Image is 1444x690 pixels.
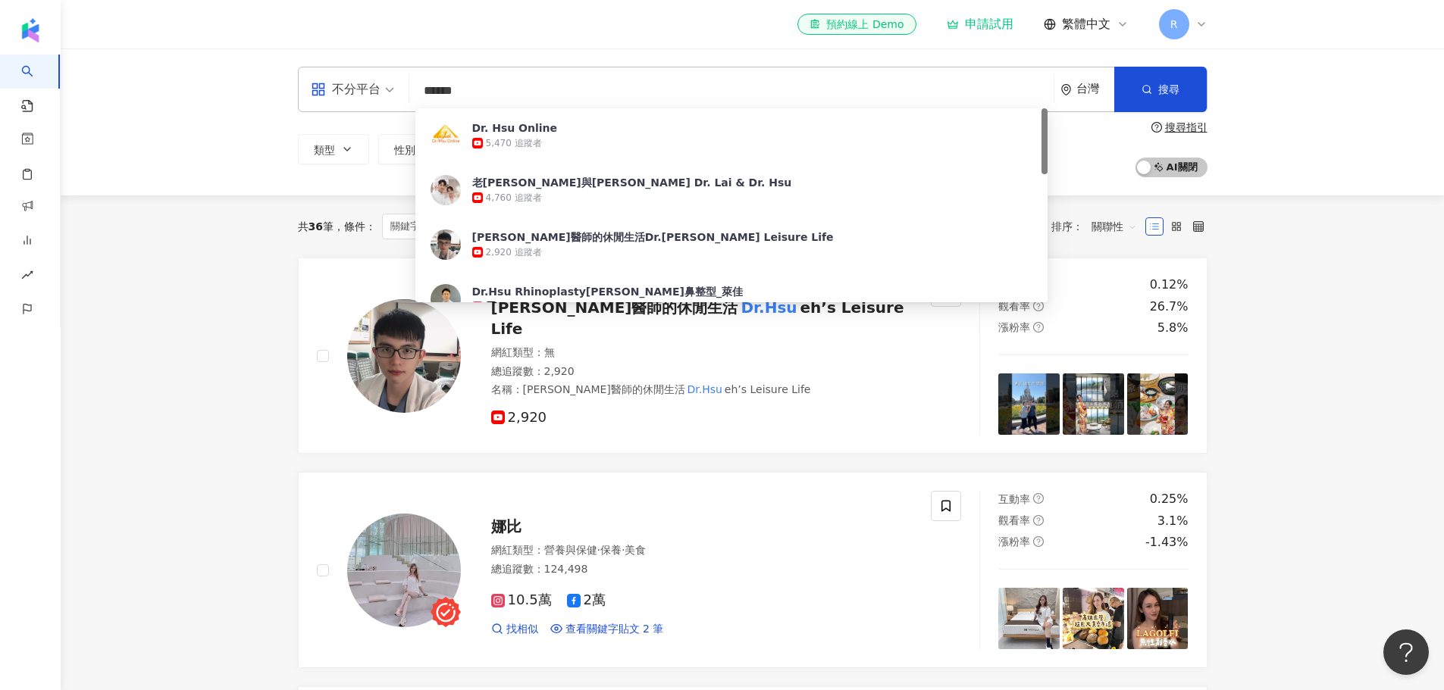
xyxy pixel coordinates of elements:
[309,220,323,233] span: 36
[472,120,558,136] div: Dr. Hsu Online
[1033,301,1044,311] span: question-circle
[506,622,538,637] span: 找相似
[431,120,461,151] img: KOL Avatar
[1033,536,1044,547] span: question-circle
[998,588,1060,649] img: post-image
[1170,16,1178,33] span: R
[1114,67,1207,112] button: 搜尋
[1033,322,1044,333] span: question-circle
[625,544,646,556] span: 美食
[998,493,1030,505] span: 互動率
[1158,83,1179,95] span: 搜尋
[797,14,916,35] a: 預約線上 Demo
[18,18,42,42] img: logo icon
[491,345,913,361] div: 網紅類型 ： 無
[314,144,335,156] span: 類型
[685,381,725,398] mark: Dr.Hsu
[347,514,461,627] img: KOL Avatar
[998,514,1030,526] span: 觀看率
[550,622,664,637] a: 查看關鍵字貼文 2 筆
[382,214,486,239] span: 關鍵字：Dr.Hsu
[998,373,1060,435] img: post-image
[565,622,664,637] span: 查看關鍵字貼文 2 筆
[311,82,326,97] span: appstore
[491,517,522,535] span: 娜比
[491,592,552,608] span: 10.5萬
[1060,84,1072,95] span: environment
[947,17,1013,32] a: 申請試用
[500,301,562,314] div: 10,561 追蹤者
[1063,373,1124,435] img: post-image
[1383,629,1429,675] iframe: Help Scout Beacon - Open
[431,284,461,314] img: KOL Avatar
[486,137,542,150] div: 5,470 追蹤者
[1062,16,1110,33] span: 繁體中文
[725,383,811,395] span: eh’s Leisure Life
[334,220,376,233] span: 條件 ：
[1165,121,1208,133] div: 搜尋指引
[491,622,538,637] a: 找相似
[1150,298,1189,315] div: 26.7%
[298,220,334,233] div: 共 筆
[1150,491,1189,507] div: 0.25%
[523,383,685,395] span: [PERSON_NAME]醫師的休閒生活
[486,246,542,259] div: 2,920 追蹤者
[600,544,622,556] span: 保養
[998,300,1030,312] span: 觀看率
[738,295,800,320] mark: Dr.Hsu
[491,562,913,577] div: 總追蹤數 ： 124,498
[431,175,461,205] img: KOL Avatar
[491,364,913,379] div: 總追蹤數 ： 2,920
[491,381,811,398] span: 名稱 ：
[394,144,415,156] span: 性別
[472,284,743,299] div: Dr.Hsu Rhinoplasty[PERSON_NAME]鼻整型_萊佳
[491,298,738,317] span: [PERSON_NAME]醫師的休閒生活
[1157,320,1189,336] div: 5.8%
[1051,214,1145,239] div: 排序：
[998,321,1030,333] span: 漲粉率
[622,544,625,556] span: ·
[1150,276,1189,293] div: 0.12%
[810,17,904,32] div: 預約線上 Demo
[311,77,381,101] div: 不分平台
[347,299,461,413] img: KOL Avatar
[472,229,834,245] div: [PERSON_NAME]醫師的休閒生活Dr.[PERSON_NAME] Leisure Life
[431,229,461,260] img: KOL Avatar
[1092,214,1137,239] span: 關聯性
[472,175,792,190] div: 老[PERSON_NAME]與[PERSON_NAME] Dr. Lai & Dr. Hsu
[998,535,1030,548] span: 漲粉率
[1076,83,1114,95] div: 台灣
[1033,493,1044,504] span: question-circle
[1063,588,1124,649] img: post-image
[491,543,913,558] div: 網紅類型 ：
[1127,373,1189,435] img: post-image
[491,410,547,426] span: 2,920
[21,260,33,294] span: rise
[544,544,597,556] span: 營養與保健
[298,472,1208,668] a: KOL Avatar娜比網紅類型：營養與保健·保養·美食總追蹤數：124,49810.5萬2萬找相似查看關鍵字貼文 2 筆互動率question-circle0.25%觀看率question-c...
[1145,534,1189,551] div: -1.43%
[1033,515,1044,526] span: question-circle
[567,592,606,608] span: 2萬
[597,544,600,556] span: ·
[298,134,369,164] button: 類型
[486,192,542,205] div: 4,760 追蹤者
[1127,588,1189,649] img: post-image
[21,55,52,114] a: search
[378,134,449,164] button: 性別
[1151,122,1162,133] span: question-circle
[1157,513,1189,529] div: 3.1%
[298,258,1208,454] a: KOL Avatar[PERSON_NAME]醫師的休閒生活Dr.Hsueh’s Leisure Life網紅類型：無總追蹤數：2,920名稱：[PERSON_NAME]醫師的休閒生活Dr.Hs...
